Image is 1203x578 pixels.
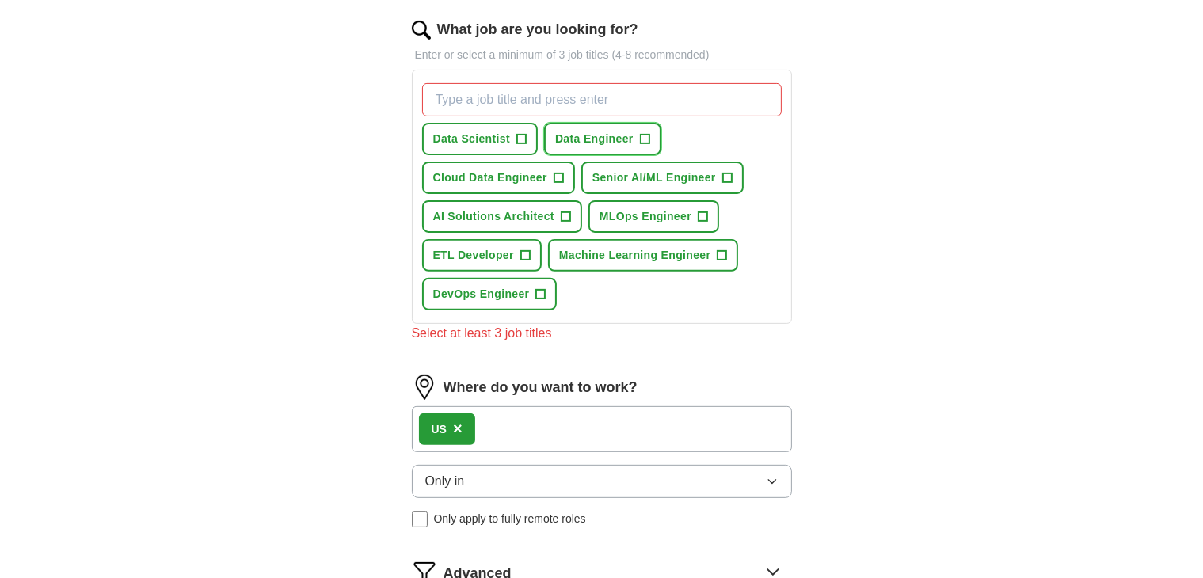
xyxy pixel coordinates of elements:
button: Only in [412,465,792,498]
span: Cloud Data Engineer [433,169,547,186]
button: MLOps Engineer [588,200,719,233]
span: Data Engineer [555,131,634,147]
span: AI Solutions Architect [433,208,554,225]
label: Where do you want to work? [444,377,638,398]
span: ETL Developer [433,247,514,264]
span: Data Scientist [433,131,511,147]
div: Select at least 3 job titles [412,324,792,343]
span: Only apply to fully remote roles [434,511,586,527]
span: Machine Learning Engineer [559,247,711,264]
button: Data Scientist [422,123,539,155]
label: What job are you looking for? [437,19,638,40]
span: Only in [425,472,465,491]
img: location.png [412,375,437,400]
span: DevOps Engineer [433,286,530,302]
span: MLOps Engineer [600,208,691,225]
button: Data Engineer [544,123,661,155]
button: Senior AI/ML Engineer [581,162,744,194]
input: Type a job title and press enter [422,83,782,116]
span: Senior AI/ML Engineer [592,169,716,186]
button: Cloud Data Engineer [422,162,575,194]
p: Enter or select a minimum of 3 job titles (4-8 recommended) [412,47,792,63]
button: × [453,417,463,441]
span: × [453,420,463,437]
input: Only apply to fully remote roles [412,511,428,527]
div: US [432,421,447,438]
button: DevOps Engineer [422,278,558,310]
button: AI Solutions Architect [422,200,582,233]
button: Machine Learning Engineer [548,239,739,272]
img: search.png [412,21,431,40]
button: ETL Developer [422,239,542,272]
